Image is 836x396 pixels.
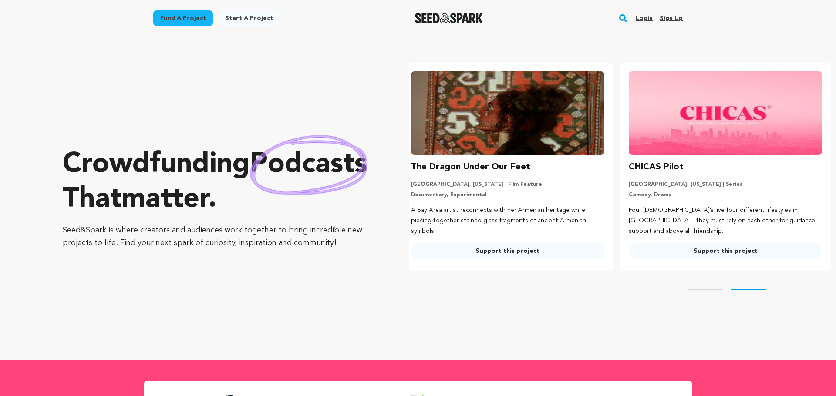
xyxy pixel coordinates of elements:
[411,181,604,188] p: [GEOGRAPHIC_DATA], [US_STATE] | Film Feature
[411,71,604,155] img: The Dragon Under Our Feet image
[629,243,822,259] a: Support this project
[411,191,604,198] p: Documentary, Experimental
[411,243,604,259] a: Support this project
[660,11,683,25] a: Sign up
[153,10,213,26] a: Fund a project
[415,13,483,23] img: Seed&Spark Logo Dark Mode
[250,135,367,195] img: hand sketched image
[629,160,684,174] h3: CHICAS Pilot
[629,71,822,155] img: CHICAS Pilot image
[121,186,208,214] span: matter
[636,11,653,25] a: Login
[411,205,604,236] p: A Bay Area artist reconnects with her Armenian heritage while piecing together stained glass frag...
[629,205,822,236] p: Four [DEMOGRAPHIC_DATA]’s live four different lifestyles in [GEOGRAPHIC_DATA] - they must rely on...
[629,181,822,188] p: [GEOGRAPHIC_DATA], [US_STATE] | Series
[629,191,822,198] p: Comedy, Drama
[411,160,530,174] h3: The Dragon Under Our Feet
[63,224,374,249] p: Seed&Spark is where creators and audiences work together to bring incredible new projects to life...
[63,148,374,217] p: Crowdfunding that .
[218,10,280,26] a: Start a project
[415,13,483,23] a: Seed&Spark Homepage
